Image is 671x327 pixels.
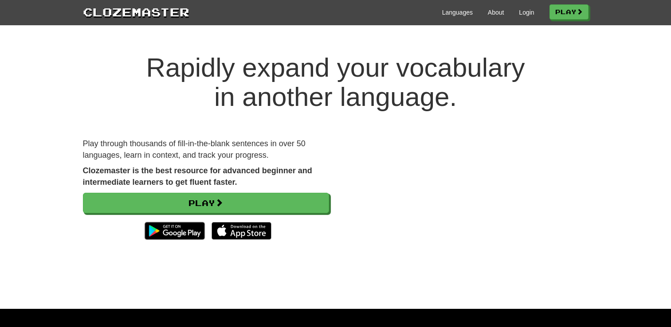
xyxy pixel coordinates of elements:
a: Languages [442,8,473,17]
strong: Clozemaster is the best resource for advanced beginner and intermediate learners to get fluent fa... [83,166,312,187]
p: Play through thousands of fill-in-the-blank sentences in over 50 languages, learn in context, and... [83,138,329,161]
a: Clozemaster [83,4,189,20]
img: Download_on_the_App_Store_Badge_US-UK_135x40-25178aeef6eb6b83b96f5f2d004eda3bffbb37122de64afbaef7... [212,222,271,240]
img: Get it on Google Play [140,218,209,244]
a: Login [519,8,534,17]
a: Play [83,193,329,213]
a: Play [549,4,589,19]
a: About [488,8,504,17]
